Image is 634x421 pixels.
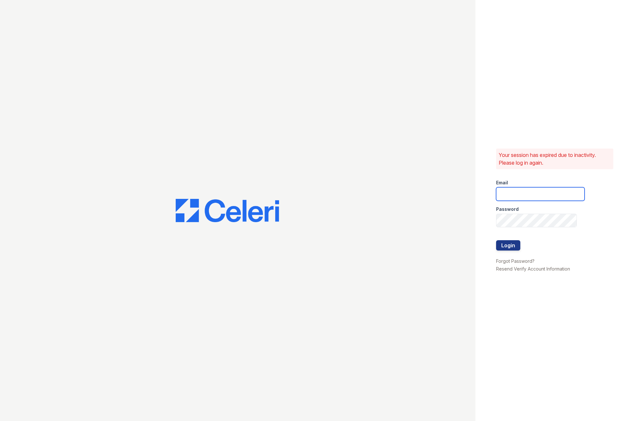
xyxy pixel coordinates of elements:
button: Login [496,240,520,251]
label: Password [496,206,519,212]
p: Your session has expired due to inactivity. Please log in again. [499,151,611,167]
a: Resend Verify Account Information [496,266,570,272]
img: CE_Logo_Blue-a8612792a0a2168367f1c8372b55b34899dd931a85d93a1a3d3e32e68fde9ad4.png [176,199,279,222]
a: Forgot Password? [496,258,535,264]
label: Email [496,180,508,186]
